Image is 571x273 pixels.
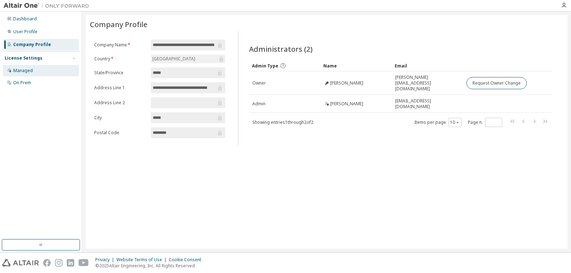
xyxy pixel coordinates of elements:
[94,100,147,106] label: Address Line 2
[13,42,51,47] div: Company Profile
[5,55,42,61] div: License Settings
[252,119,313,125] span: Showing entries 1 through 2 of 2
[330,101,363,107] span: [PERSON_NAME]
[13,80,31,86] div: On Prem
[13,16,37,22] div: Dashboard
[395,60,460,71] div: Email
[395,98,460,110] span: [EMAIL_ADDRESS][DOMAIN_NAME]
[468,118,502,127] span: Page n.
[79,259,89,267] img: youtube.svg
[94,56,147,62] label: Country
[94,130,147,136] label: Postal Code
[67,259,74,267] img: linkedin.svg
[466,77,527,89] button: Request Owner Change
[323,60,389,71] div: Name
[414,118,461,127] span: Items per page
[169,257,206,263] div: Cookie Consent
[94,85,147,91] label: Address Line 1
[90,19,147,29] span: Company Profile
[151,55,196,63] div: [GEOGRAPHIC_DATA]
[395,75,460,92] span: [PERSON_NAME][EMAIL_ADDRESS][DOMAIN_NAME]
[252,63,278,69] span: Admin Type
[4,2,93,9] img: Altair One
[94,42,147,48] label: Company Name
[330,80,363,86] span: [PERSON_NAME]
[450,120,460,125] button: 10
[13,68,33,74] div: Managed
[94,70,147,76] label: State/Province
[151,55,225,63] div: [GEOGRAPHIC_DATA]
[55,259,62,267] img: instagram.svg
[13,29,37,35] div: User Profile
[249,44,313,54] span: Administrators (2)
[252,101,266,107] span: Admin
[252,80,266,86] span: Owner
[94,115,147,121] label: City
[95,257,116,263] div: Privacy
[116,257,169,263] div: Website Terms of Use
[95,263,206,269] p: © 2025 Altair Engineering, Inc. All Rights Reserved.
[43,259,51,267] img: facebook.svg
[2,259,39,267] img: altair_logo.svg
